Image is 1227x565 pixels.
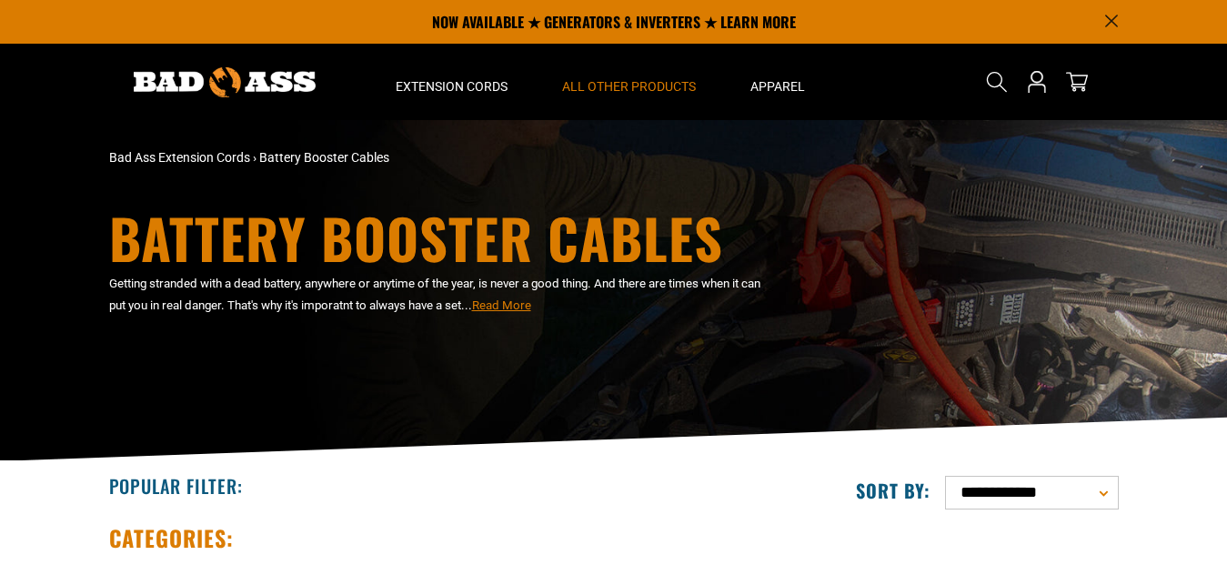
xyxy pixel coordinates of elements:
[109,150,250,165] a: Bad Ass Extension Cords
[109,524,235,552] h2: Categories:
[253,150,256,165] span: ›
[535,44,723,120] summary: All Other Products
[109,148,773,167] nav: breadcrumbs
[259,150,389,165] span: Battery Booster Cables
[109,277,760,312] span: Getting stranded with a dead battery, anywhere or anytime of the year, is never a good thing. And...
[109,474,243,498] h2: Popular Filter:
[723,44,832,120] summary: Apparel
[396,78,508,95] span: Extension Cords
[368,44,535,120] summary: Extension Cords
[856,479,930,502] label: Sort by:
[982,67,1011,96] summary: Search
[109,210,773,265] h1: Battery Booster Cables
[134,67,316,97] img: Bad Ass Extension Cords
[750,78,805,95] span: Apparel
[472,298,531,312] span: Read More
[562,78,696,95] span: All Other Products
